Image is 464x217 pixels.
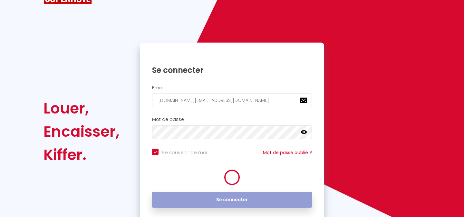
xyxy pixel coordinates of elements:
div: Kiffer. [43,143,120,166]
a: Mot de passe oublié ? [263,149,312,156]
button: Se connecter [152,192,312,208]
input: Ton Email [152,94,312,107]
h1: Se connecter [152,65,312,75]
button: Ouvrir le widget de chat LiveChat [5,3,24,22]
h2: Email [152,85,312,91]
div: Louer, [43,97,120,120]
div: Encaisser, [43,120,120,143]
h2: Mot de passe [152,117,312,122]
